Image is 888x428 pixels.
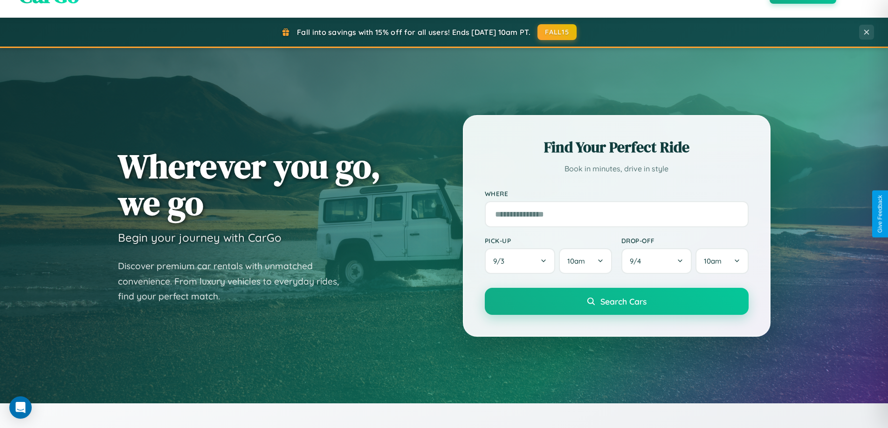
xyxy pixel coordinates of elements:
button: Search Cars [485,288,749,315]
p: Discover premium car rentals with unmatched convenience. From luxury vehicles to everyday rides, ... [118,258,351,304]
button: 10am [559,248,612,274]
span: Fall into savings with 15% off for all users! Ends [DATE] 10am PT. [297,27,530,37]
h3: Begin your journey with CarGo [118,231,282,245]
span: 10am [704,257,722,265]
label: Drop-off [621,237,749,245]
div: Open Intercom Messenger [9,396,32,419]
button: 10am [695,248,748,274]
div: Give Feedback [877,195,883,233]
label: Where [485,190,749,197]
button: 9/4 [621,248,692,274]
h2: Find Your Perfect Ride [485,137,749,157]
span: 9 / 4 [630,257,646,265]
p: Book in minutes, drive in style [485,162,749,176]
h1: Wherever you go, we go [118,148,381,221]
button: FALL15 [537,24,577,40]
span: 10am [567,257,585,265]
span: 9 / 3 [493,257,509,265]
button: 9/3 [485,248,556,274]
label: Pick-up [485,237,612,245]
span: Search Cars [600,296,647,306]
